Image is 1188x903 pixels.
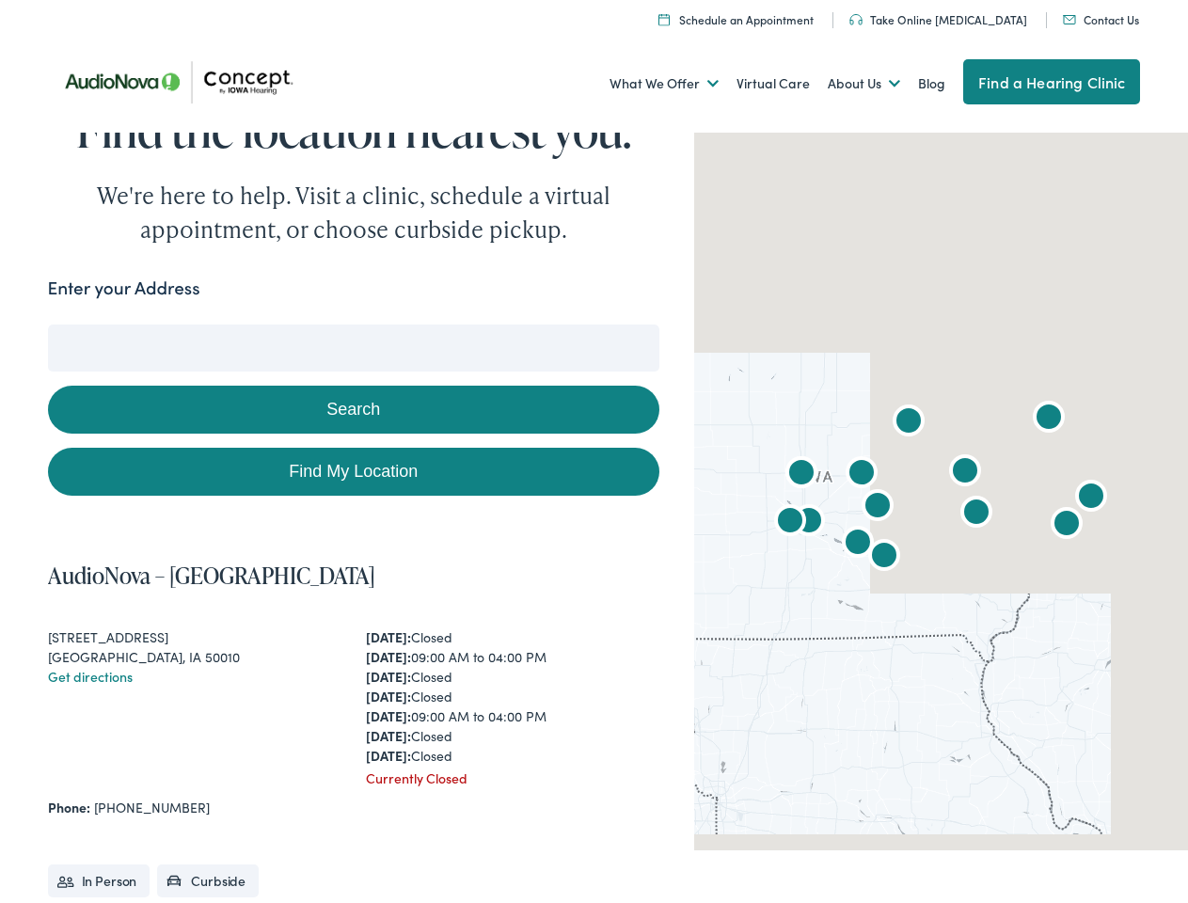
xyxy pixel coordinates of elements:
li: In Person [48,864,150,897]
div: AudioNova [839,452,884,498]
div: [GEOGRAPHIC_DATA], IA 50010 [48,647,341,667]
strong: Phone: [48,798,90,816]
div: AudioNova [942,451,988,496]
div: Currently Closed [366,768,659,788]
div: Concept by Iowa Hearing by AudioNova [862,535,907,580]
div: AudioNova [1069,476,1114,521]
a: Contact Us [1063,11,1139,27]
strong: [DATE]: [366,726,411,745]
div: AudioNova [768,500,813,546]
h1: Find the location nearest you. [48,103,660,155]
a: Take Online [MEDICAL_DATA] [849,11,1027,27]
div: Concept by Iowa Hearing by AudioNova [1026,397,1071,442]
a: Schedule an Appointment [658,11,814,27]
a: Find My Location [48,448,660,496]
a: What We Offer [610,49,719,119]
strong: [DATE]: [366,667,411,686]
li: Curbside [157,864,259,897]
a: Get directions [48,667,133,686]
a: About Us [828,49,900,119]
strong: [DATE]: [366,647,411,666]
strong: [DATE]: [366,706,411,725]
div: Concept by Iowa Hearing by AudioNova [855,485,900,531]
div: We're here to help. Visit a clinic, schedule a virtual appointment, or choose curbside pickup. [53,179,655,246]
strong: [DATE]: [366,627,411,646]
div: AudioNova [1044,503,1089,548]
div: Concept by Iowa Hearing by AudioNova [835,522,880,567]
label: Enter your Address [48,275,200,302]
div: AudioNova [886,401,931,446]
a: [PHONE_NUMBER] [94,798,210,816]
strong: [DATE]: [366,746,411,765]
img: A calendar icon to schedule an appointment at Concept by Iowa Hearing. [658,13,670,25]
strong: [DATE]: [366,687,411,705]
div: [STREET_ADDRESS] [48,627,341,647]
a: Find a Hearing Clinic [963,59,1140,104]
a: AudioNova – [GEOGRAPHIC_DATA] [48,560,375,591]
a: Blog [918,49,945,119]
button: Search [48,386,660,434]
img: utility icon [1063,15,1076,24]
img: utility icon [849,14,863,25]
a: Virtual Care [737,49,810,119]
div: Concept by Iowa Hearing by AudioNova [779,452,824,498]
div: AudioNova [954,492,999,537]
input: Enter your address or zip code [48,325,660,372]
div: Closed 09:00 AM to 04:00 PM Closed Closed 09:00 AM to 04:00 PM Closed Closed [366,627,659,766]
